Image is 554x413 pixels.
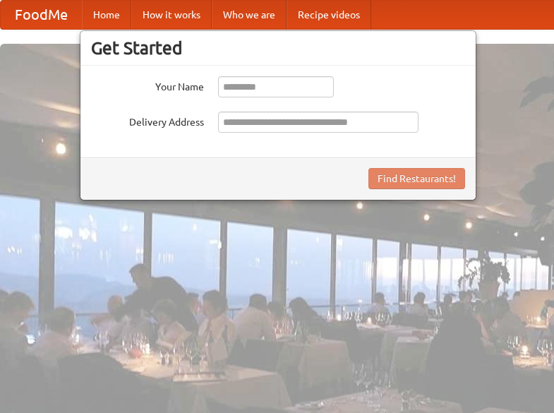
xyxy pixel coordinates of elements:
[287,1,371,29] a: Recipe videos
[131,1,212,29] a: How it works
[1,1,82,29] a: FoodMe
[212,1,287,29] a: Who we are
[82,1,131,29] a: Home
[368,168,465,189] button: Find Restaurants!
[91,112,204,129] label: Delivery Address
[91,37,465,59] h3: Get Started
[91,76,204,94] label: Your Name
